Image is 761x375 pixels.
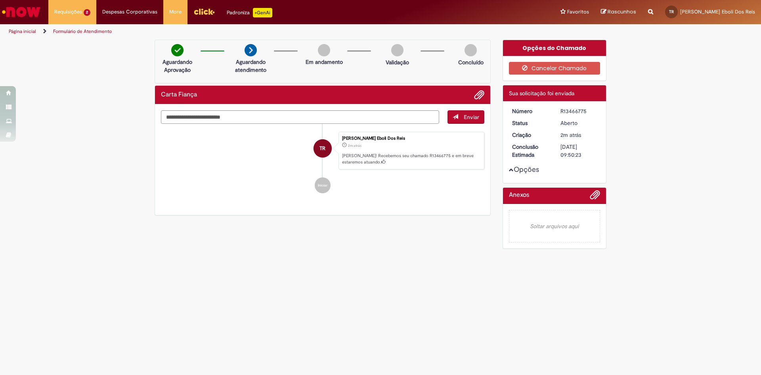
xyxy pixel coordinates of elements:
[161,110,439,124] textarea: Digite sua mensagem aqui...
[102,8,157,16] span: Despesas Corporativas
[509,90,574,97] span: Sua solicitação foi enviada
[348,143,361,148] span: 2m atrás
[342,136,480,141] div: [PERSON_NAME] Eboli Dos Reis
[506,107,555,115] dt: Número
[590,190,600,204] button: Adicionar anexos
[314,139,332,158] div: Thalles Felipe Eboli Dos Reis
[560,131,597,139] div: 01/09/2025 09:50:17
[464,113,479,121] span: Enviar
[348,143,361,148] time: 01/09/2025 09:50:17
[560,131,581,138] span: 2m atrás
[245,44,257,56] img: arrow-next.png
[6,24,501,39] ul: Trilhas de página
[465,44,477,56] img: img-circle-grey.png
[560,131,581,138] time: 01/09/2025 09:50:17
[161,124,484,202] ul: Histórico de tíquete
[193,6,215,17] img: click_logo_yellow_360x200.png
[506,143,555,159] dt: Conclusão Estimada
[567,8,589,16] span: Favoritos
[601,8,636,16] a: Rascunhos
[680,8,755,15] span: [PERSON_NAME] Eboli Dos Reis
[253,8,272,17] p: +GenAi
[447,110,484,124] button: Enviar
[458,58,484,66] p: Concluído
[509,62,600,75] button: Cancelar Chamado
[1,4,42,20] img: ServiceNow
[171,44,184,56] img: check-circle-green.png
[560,119,597,127] div: Aberto
[84,9,90,16] span: 2
[506,119,555,127] dt: Status
[474,90,484,100] button: Adicionar anexos
[161,91,197,98] h2: Carta Fiança Histórico de tíquete
[158,58,197,74] p: Aguardando Aprovação
[54,8,82,16] span: Requisições
[319,139,325,158] span: TR
[509,210,600,242] em: Soltar arquivos aqui
[391,44,403,56] img: img-circle-grey.png
[227,8,272,17] div: Padroniza
[53,28,112,35] a: Formulário de Atendimento
[560,143,597,159] div: [DATE] 09:50:23
[560,107,597,115] div: R13466775
[318,44,330,56] img: img-circle-grey.png
[506,131,555,139] dt: Criação
[231,58,270,74] p: Aguardando atendimento
[306,58,343,66] p: Em andamento
[342,153,480,165] p: [PERSON_NAME]! Recebemos seu chamado R13466775 e em breve estaremos atuando.
[9,28,36,35] a: Página inicial
[608,8,636,15] span: Rascunhos
[509,192,529,199] h2: Anexos
[669,9,674,14] span: TR
[503,40,606,56] div: Opções do Chamado
[386,58,409,66] p: Validação
[169,8,182,16] span: More
[161,132,484,170] li: Thalles Felipe Eboli Dos Reis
